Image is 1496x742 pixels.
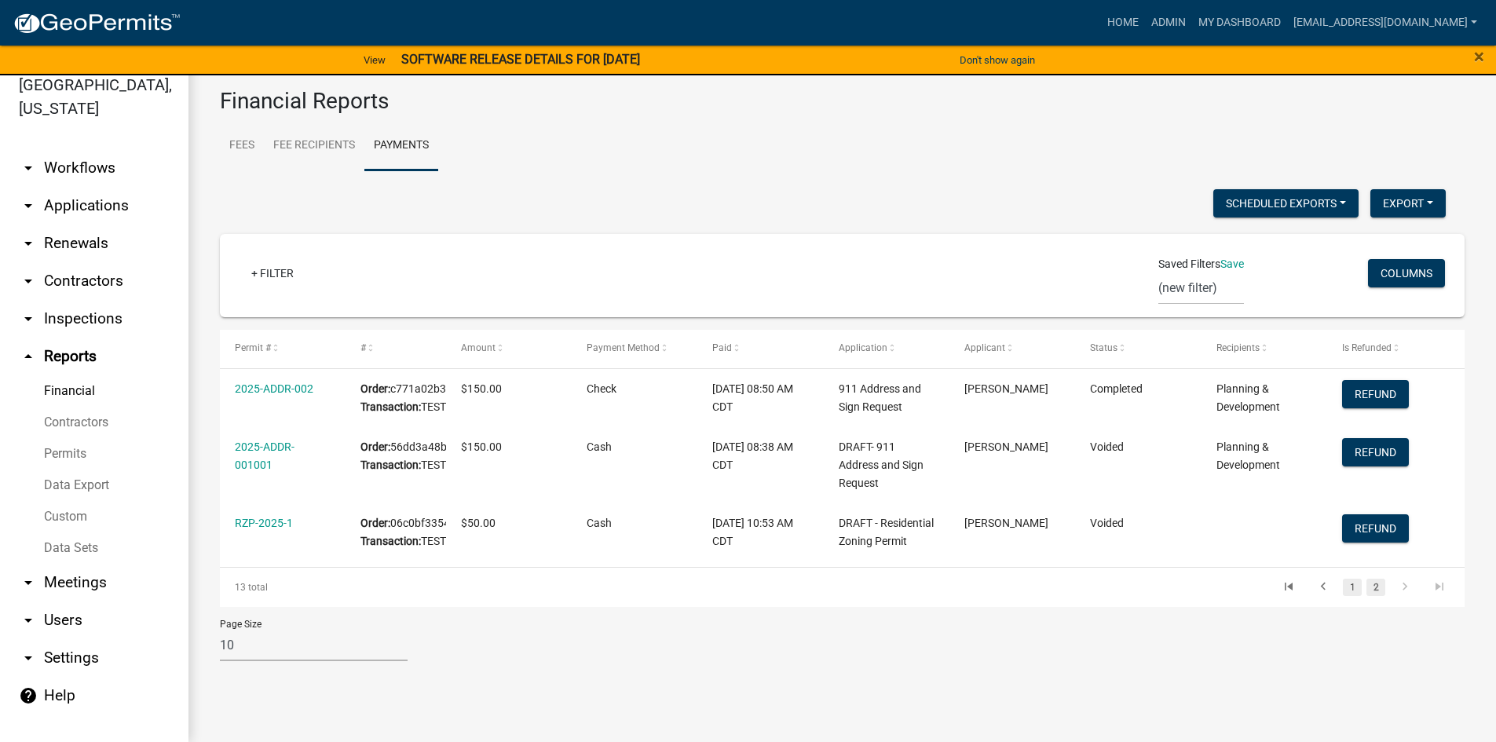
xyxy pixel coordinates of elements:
button: Don't show again [953,47,1041,73]
span: × [1474,46,1484,68]
a: View [357,47,392,73]
a: 2 [1366,579,1385,596]
span: Saved Filters [1158,256,1220,272]
i: arrow_drop_down [19,234,38,253]
datatable-header-cell: Application [823,330,949,367]
div: 06c0bf3354674182a5913ebf16e1f602 TEST [360,514,430,550]
wm-modal-confirm: Refund Payment [1342,524,1409,536]
b: Order: [360,382,390,395]
a: Payments [364,121,438,171]
span: Check [587,382,616,395]
h3: Financial Reports [220,88,1465,115]
span: Applicant [964,342,1005,353]
button: Scheduled Exports [1213,189,1359,217]
span: Marcus Amman [964,382,1048,395]
datatable-header-cell: Applicant [949,330,1075,367]
span: Payment Method [587,342,660,353]
a: go to first page [1274,579,1304,596]
i: arrow_drop_down [19,159,38,177]
a: 1 [1343,579,1362,596]
span: Voided [1090,440,1124,453]
span: # [360,342,366,353]
datatable-header-cell: Status [1075,330,1201,367]
button: Export [1370,189,1446,217]
div: c771a02b3d3a4557bf6f6c41aa8aebad TEST [360,380,430,416]
span: DRAFT - Residential Zoning Permit [839,517,934,547]
a: Admin [1145,8,1192,38]
b: Transaction: [360,400,421,413]
span: Paid [712,342,732,353]
datatable-header-cell: # [346,330,445,367]
div: [DATE] 08:50 AM CDT [712,380,808,416]
button: Refund [1342,514,1409,543]
a: Home [1101,8,1145,38]
a: Fee Recipients [264,121,364,171]
i: arrow_drop_down [19,649,38,667]
i: arrow_drop_up [19,347,38,366]
span: DRAFT- 911 Address and Sign Request [839,440,924,489]
datatable-header-cell: Amount [446,330,572,367]
datatable-header-cell: Permit # [220,330,346,367]
span: $50.00 [461,517,496,529]
span: 911 Address and Sign Request [839,382,921,413]
a: + Filter [239,259,306,287]
div: 13 total [220,568,466,607]
a: 2025-ADDR-001001 [235,440,294,471]
i: arrow_drop_down [19,573,38,592]
span: Voided [1090,517,1124,529]
span: Planning & Development [1216,382,1280,413]
span: Application [839,342,887,353]
wm-modal-confirm: Refund Payment [1342,389,1409,401]
button: Refund [1342,438,1409,466]
i: arrow_drop_down [19,611,38,630]
i: arrow_drop_down [19,196,38,215]
div: 56dd3a48b55e43548965c9b78c7a30b3 TEST [360,438,430,474]
datatable-header-cell: Payment Method [572,330,697,367]
a: [EMAIL_ADDRESS][DOMAIN_NAME] [1287,8,1483,38]
strong: SOFTWARE RELEASE DETAILS FOR [DATE] [401,52,640,67]
div: [DATE] 10:53 AM CDT [712,514,808,550]
wm-modal-confirm: Refund Payment [1342,447,1409,459]
span: $150.00 [461,440,502,453]
datatable-header-cell: Recipients [1201,330,1326,367]
span: Marcus Amman [964,440,1048,453]
b: Order: [360,517,390,529]
datatable-header-cell: Paid [697,330,823,367]
span: Cash [587,440,612,453]
span: Marcus Amman [964,517,1048,529]
span: Recipients [1216,342,1260,353]
span: Completed [1090,382,1143,395]
i: arrow_drop_down [19,272,38,291]
a: Fees [220,121,264,171]
span: Cash [587,517,612,529]
a: 2025-ADDR-002 [235,382,313,395]
button: Refund [1342,380,1409,408]
li: page 2 [1364,574,1388,601]
li: page 1 [1341,574,1364,601]
button: Close [1474,47,1484,66]
a: go to previous page [1308,579,1338,596]
a: RZP-2025-1 [235,517,293,529]
span: Amount [461,342,496,353]
div: [DATE] 08:38 AM CDT [712,438,808,474]
span: Status [1090,342,1117,353]
a: Save [1220,258,1244,270]
a: go to next page [1390,579,1420,596]
a: My Dashboard [1192,8,1287,38]
b: Transaction: [360,459,421,471]
i: help [19,686,38,705]
a: go to last page [1425,579,1454,596]
datatable-header-cell: Is Refunded [1327,330,1453,367]
span: $150.00 [461,382,502,395]
span: Permit # [235,342,271,353]
span: Planning & Development [1216,440,1280,471]
i: arrow_drop_down [19,309,38,328]
button: Columns [1368,259,1445,287]
b: Transaction: [360,535,421,547]
b: Order: [360,440,390,453]
span: Is Refunded [1342,342,1392,353]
